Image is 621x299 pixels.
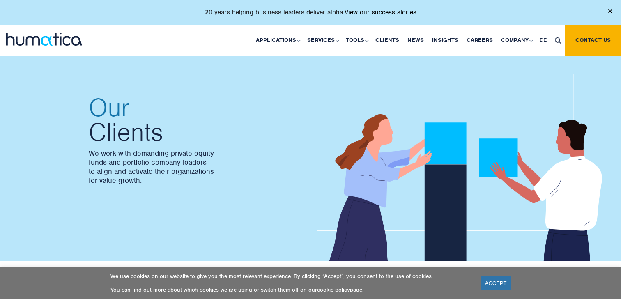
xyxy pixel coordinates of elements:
p: You can find out more about which cookies we are using or switch them off on our page. [110,286,471,293]
p: 20 years helping business leaders deliver alpha. [205,8,416,16]
a: View our success stories [345,8,416,16]
img: logo [6,33,82,46]
span: Our [89,95,302,120]
a: Careers [462,25,497,56]
a: Services [303,25,342,56]
a: Insights [428,25,462,56]
a: ACCEPT [481,276,511,290]
a: DE [536,25,551,56]
a: Applications [252,25,303,56]
a: cookie policy [317,286,350,293]
img: about_banner1 [317,74,612,263]
h2: Clients [89,95,302,145]
a: News [403,25,428,56]
a: Contact us [565,25,621,56]
p: We work with demanding private equity funds and portfolio company leaders to align and activate t... [89,149,302,185]
img: search_icon [555,37,561,44]
a: Clients [371,25,403,56]
p: We use cookies on our website to give you the most relevant experience. By clicking “Accept”, you... [110,273,471,280]
span: DE [540,37,547,44]
a: Tools [342,25,371,56]
a: Company [497,25,536,56]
